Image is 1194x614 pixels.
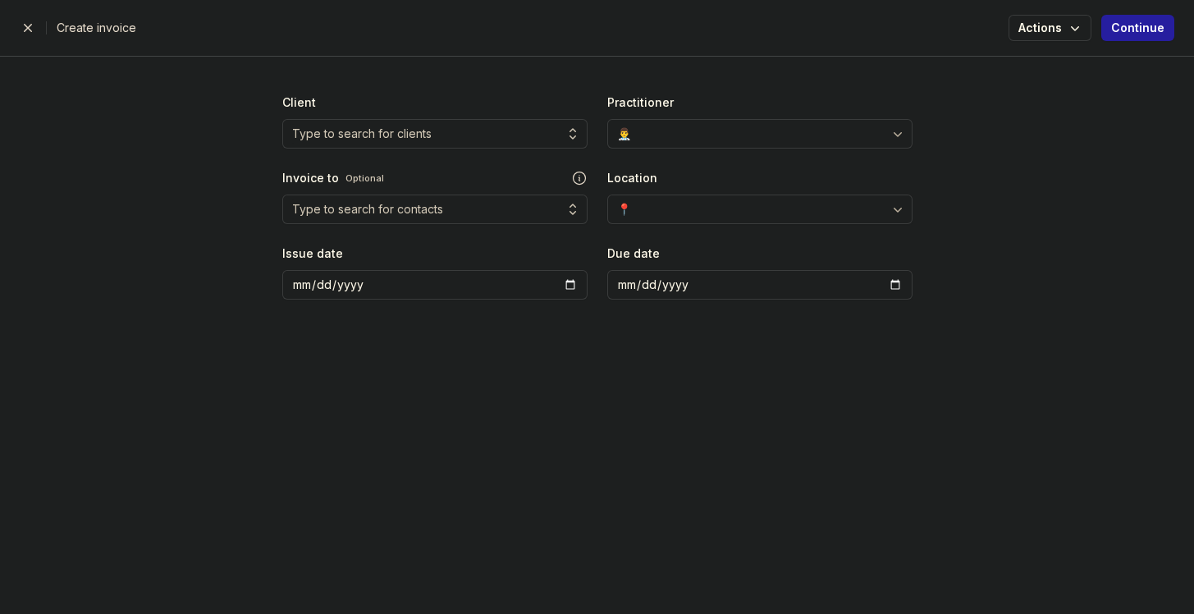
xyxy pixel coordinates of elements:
[57,18,989,38] h2: Create invoice
[282,168,571,188] div: Invoice to
[1101,15,1174,41] button: Continue
[607,244,913,263] div: Due date
[1018,18,1082,38] span: Actions
[1009,15,1091,41] button: Actions
[282,244,588,263] div: Issue date
[282,93,588,112] div: Client
[345,168,384,188] small: Optional
[617,199,631,219] div: 📍
[607,168,913,188] div: Location
[1111,18,1164,38] span: Continue
[292,199,443,219] div: Type to search for contacts
[607,93,913,112] div: Practitioner
[617,124,631,144] div: 👨‍⚕️
[292,124,432,144] div: Type to search for clients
